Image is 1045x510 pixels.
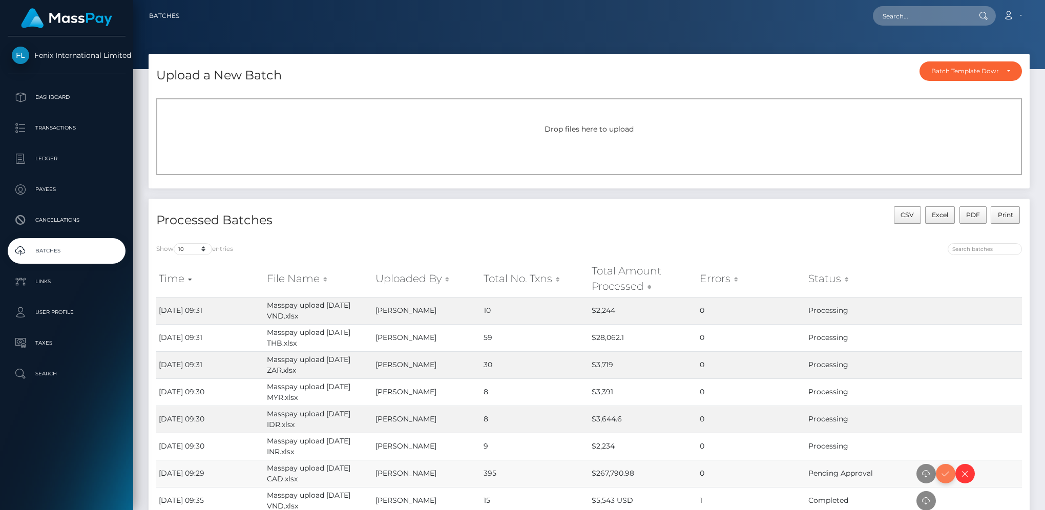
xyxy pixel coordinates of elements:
[264,378,372,406] td: Masspay upload [DATE] MYR.xlsx
[21,8,112,28] img: MassPay Logo
[481,433,589,460] td: 9
[589,297,697,324] td: $2,244
[373,351,481,378] td: [PERSON_NAME]
[481,406,589,433] td: 8
[697,297,805,324] td: 0
[8,115,126,141] a: Transactions
[373,460,481,487] td: [PERSON_NAME]
[149,5,179,27] a: Batches
[12,213,121,228] p: Cancellations
[589,261,697,297] th: Total Amount Processed: activate to sort column ascending
[589,324,697,351] td: $28,062.1
[373,433,481,460] td: [PERSON_NAME]
[697,406,805,433] td: 0
[12,305,121,320] p: User Profile
[966,211,980,219] span: PDF
[264,261,372,297] th: File Name: activate to sort column ascending
[12,47,29,64] img: Fenix International Limited
[12,274,121,289] p: Links
[697,378,805,406] td: 0
[589,460,697,487] td: $267,790.98
[931,67,998,75] div: Batch Template Download
[806,351,914,378] td: Processing
[373,261,481,297] th: Uploaded By: activate to sort column ascending
[12,335,121,351] p: Taxes
[806,433,914,460] td: Processing
[373,378,481,406] td: [PERSON_NAME]
[8,361,126,387] a: Search
[948,243,1022,255] input: Search batches
[481,297,589,324] td: 10
[156,211,581,229] h4: Processed Batches
[373,324,481,351] td: [PERSON_NAME]
[925,206,955,224] button: Excel
[697,324,805,351] td: 0
[894,206,921,224] button: CSV
[12,243,121,259] p: Batches
[264,324,372,351] td: Masspay upload [DATE] THB.xlsx
[373,297,481,324] td: [PERSON_NAME]
[8,146,126,172] a: Ledger
[589,433,697,460] td: $2,234
[156,351,264,378] td: [DATE] 09:31
[806,460,914,487] td: Pending Approval
[589,378,697,406] td: $3,391
[156,261,264,297] th: Time: activate to sort column ascending
[8,84,126,110] a: Dashboard
[8,51,126,60] span: Fenix International Limited
[12,182,121,197] p: Payees
[264,297,372,324] td: Masspay upload [DATE] VND.xlsx
[919,61,1022,81] button: Batch Template Download
[264,351,372,378] td: Masspay upload [DATE] ZAR.xlsx
[8,177,126,202] a: Payees
[806,324,914,351] td: Processing
[156,243,233,255] label: Show entries
[12,90,121,105] p: Dashboard
[481,351,589,378] td: 30
[12,366,121,381] p: Search
[901,211,914,219] span: CSV
[156,433,264,460] td: [DATE] 09:30
[697,460,805,487] td: 0
[156,378,264,406] td: [DATE] 09:30
[156,460,264,487] td: [DATE] 09:29
[697,261,805,297] th: Errors: activate to sort column ascending
[697,351,805,378] td: 0
[373,406,481,433] td: [PERSON_NAME]
[806,406,914,433] td: Processing
[932,211,948,219] span: Excel
[8,269,126,294] a: Links
[156,67,282,84] h4: Upload a New Batch
[264,460,372,487] td: Masspay upload [DATE] CAD.xlsx
[998,211,1013,219] span: Print
[806,297,914,324] td: Processing
[8,300,126,325] a: User Profile
[589,351,697,378] td: $3,719
[806,261,914,297] th: Status: activate to sort column ascending
[8,207,126,233] a: Cancellations
[174,243,212,255] select: Showentries
[12,120,121,136] p: Transactions
[481,460,589,487] td: 395
[8,330,126,356] a: Taxes
[156,297,264,324] td: [DATE] 09:31
[697,433,805,460] td: 0
[959,206,987,224] button: PDF
[589,406,697,433] td: $3,644.6
[156,324,264,351] td: [DATE] 09:31
[806,378,914,406] td: Processing
[873,6,969,26] input: Search...
[481,324,589,351] td: 59
[545,124,634,134] span: Drop files here to upload
[12,151,121,166] p: Ledger
[264,433,372,460] td: Masspay upload [DATE] INR.xlsx
[481,261,589,297] th: Total No. Txns: activate to sort column ascending
[264,406,372,433] td: Masspay upload [DATE] IDR.xlsx
[156,406,264,433] td: [DATE] 09:30
[991,206,1020,224] button: Print
[8,238,126,264] a: Batches
[481,378,589,406] td: 8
